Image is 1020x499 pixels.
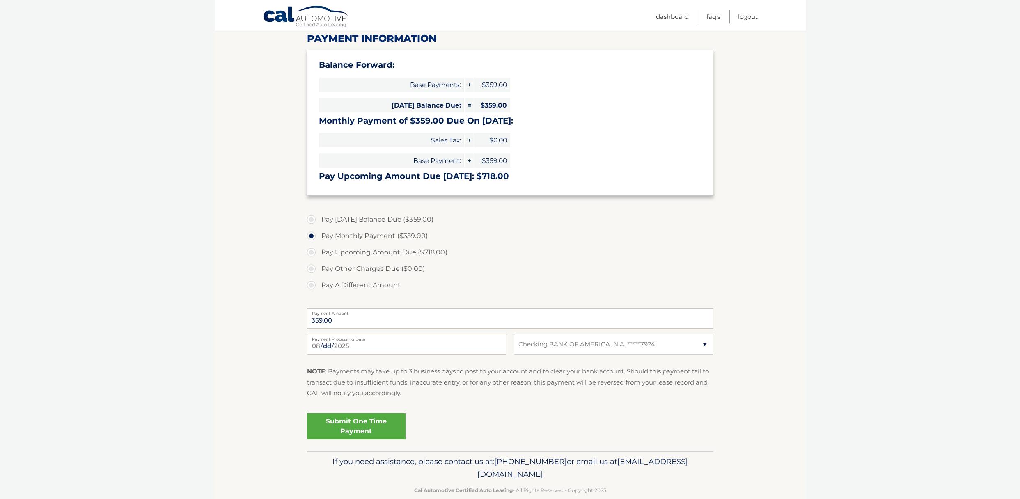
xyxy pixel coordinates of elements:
span: + [465,133,473,147]
a: FAQ's [706,10,720,23]
label: Pay A Different Amount [307,277,713,293]
span: $0.00 [473,133,510,147]
h3: Balance Forward: [319,60,701,70]
span: [PHONE_NUMBER] [494,457,567,466]
span: [DATE] Balance Due: [319,98,464,112]
h3: Pay Upcoming Amount Due [DATE]: $718.00 [319,171,701,181]
label: Pay Other Charges Due ($0.00) [307,261,713,277]
p: - All Rights Reserved - Copyright 2025 [312,486,708,494]
span: $359.00 [473,78,510,92]
p: If you need assistance, please contact us at: or email us at [312,455,708,481]
a: Dashboard [656,10,689,23]
input: Payment Amount [307,308,713,329]
a: Logout [738,10,758,23]
label: Pay Monthly Payment ($359.00) [307,228,713,244]
a: Cal Automotive [263,5,349,29]
strong: Cal Automotive Certified Auto Leasing [414,487,513,493]
strong: NOTE [307,367,325,375]
label: Payment Amount [307,308,713,315]
label: Payment Processing Date [307,334,506,341]
span: $359.00 [473,153,510,168]
p: : Payments may take up to 3 business days to post to your account and to clear your bank account.... [307,366,713,398]
a: Submit One Time Payment [307,413,406,439]
span: Base Payment: [319,153,464,168]
label: Pay Upcoming Amount Due ($718.00) [307,244,713,261]
span: + [465,153,473,168]
span: $359.00 [473,98,510,112]
span: Sales Tax: [319,133,464,147]
h2: Payment Information [307,32,713,45]
h3: Monthly Payment of $359.00 Due On [DATE]: [319,116,701,126]
span: + [465,78,473,92]
label: Pay [DATE] Balance Due ($359.00) [307,211,713,228]
span: = [465,98,473,112]
span: Base Payments: [319,78,464,92]
input: Payment Date [307,334,506,355]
